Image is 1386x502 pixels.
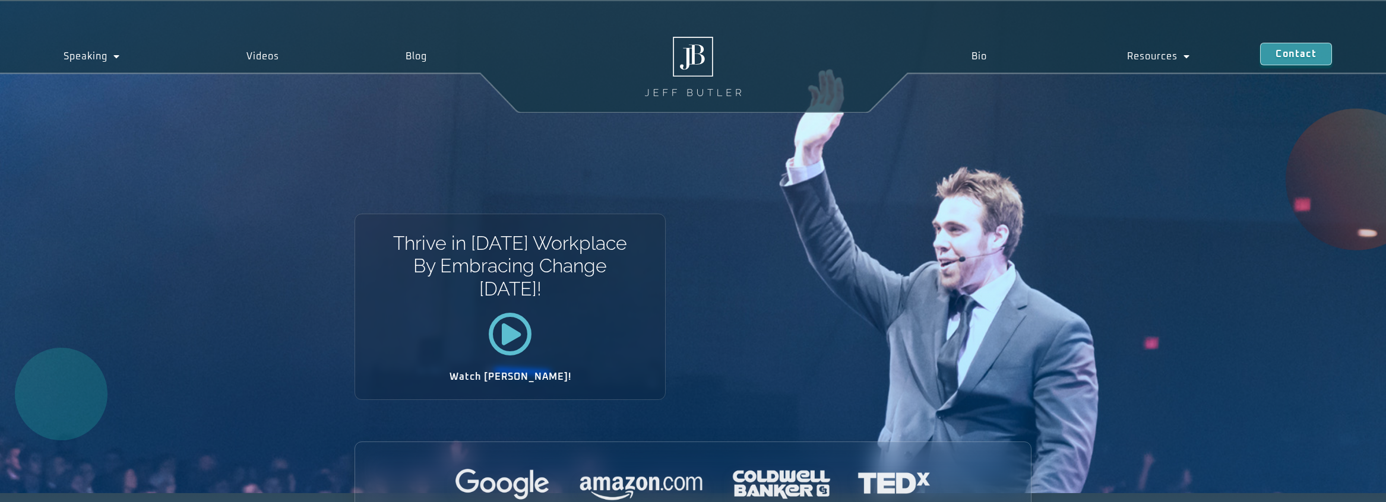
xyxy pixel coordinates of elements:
a: Resources [1057,43,1260,70]
a: Videos [183,43,342,70]
h2: Watch [PERSON_NAME]! [397,372,624,382]
a: Contact [1260,43,1331,65]
span: Contact [1276,49,1316,59]
h1: Thrive in [DATE] Workplace By Embracing Change [DATE]! [393,232,628,300]
nav: Menu [901,43,1261,70]
a: Bio [901,43,1057,70]
a: Blog [342,43,490,70]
